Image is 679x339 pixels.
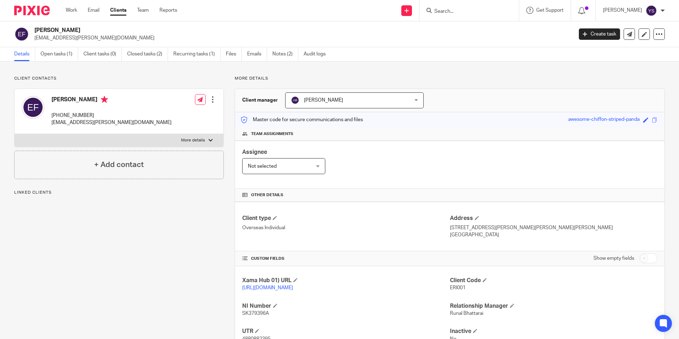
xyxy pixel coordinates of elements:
[242,277,450,284] h4: Xama Hub 01) URL
[251,192,283,198] span: Other details
[173,47,221,61] a: Recurring tasks (1)
[66,7,77,14] a: Work
[181,138,205,143] p: More details
[51,112,172,119] p: [PHONE_NUMBER]
[240,116,363,123] p: Master code for secure communications and files
[434,9,498,15] input: Search
[14,47,35,61] a: Details
[450,224,657,231] p: [STREET_ADDRESS][PERSON_NAME][PERSON_NAME][PERSON_NAME]
[101,96,108,103] i: Primary
[291,96,299,104] img: svg%3E
[251,131,293,137] span: Team assignments
[14,6,50,15] img: Pixie
[88,7,99,14] a: Email
[242,215,450,222] h4: Client type
[242,328,450,335] h4: UTR
[34,34,568,42] p: [EMAIL_ADDRESS][PERSON_NAME][DOMAIN_NAME]
[159,7,177,14] a: Reports
[247,47,267,61] a: Emails
[137,7,149,14] a: Team
[51,119,172,126] p: [EMAIL_ADDRESS][PERSON_NAME][DOMAIN_NAME]
[242,256,450,262] h4: CUSTOM FIELDS
[127,47,168,61] a: Closed tasks (2)
[242,311,269,316] span: SK379396A
[450,277,657,284] h4: Client Code
[242,149,267,155] span: Assignee
[450,302,657,310] h4: Relationship Manager
[603,7,642,14] p: [PERSON_NAME]
[450,231,657,238] p: [GEOGRAPHIC_DATA]
[304,47,331,61] a: Audit logs
[242,302,450,310] h4: NI Number
[568,116,640,124] div: awesome-chiffon-striped-panda
[593,255,634,262] label: Show empty fields
[579,28,620,40] a: Create task
[235,76,665,81] p: More details
[272,47,298,61] a: Notes (2)
[242,224,450,231] p: Overseas Individual
[83,47,122,61] a: Client tasks (0)
[242,285,293,290] a: [URL][DOMAIN_NAME]
[450,215,657,222] h4: Address
[14,190,224,195] p: Linked clients
[450,311,483,316] span: Runal Bhattarai
[14,27,29,42] img: svg%3E
[226,47,242,61] a: Files
[450,328,657,335] h4: Inactive
[94,159,144,170] h4: + Add contact
[22,96,44,119] img: svg%3E
[51,96,172,105] h4: [PERSON_NAME]
[304,98,343,103] span: [PERSON_NAME]
[110,7,126,14] a: Clients
[450,285,466,290] span: ERI001
[14,76,224,81] p: Client contacts
[40,47,78,61] a: Open tasks (1)
[646,5,657,16] img: svg%3E
[536,8,564,13] span: Get Support
[34,27,461,34] h2: [PERSON_NAME]
[248,164,277,169] span: Not selected
[242,97,278,104] h3: Client manager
